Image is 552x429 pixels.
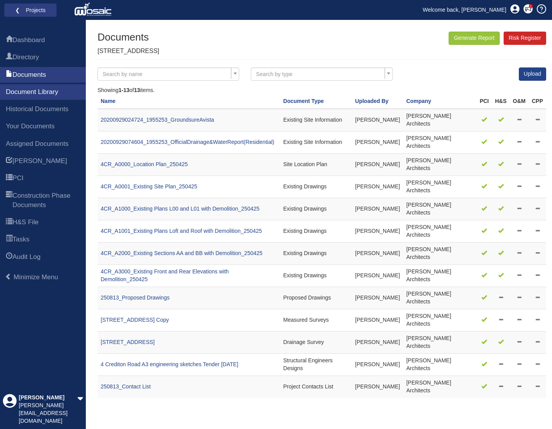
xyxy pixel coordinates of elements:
[12,156,67,166] span: HARI
[101,268,229,282] a: 4CR_A3000_Existing Front and Rear Elevations with Demolition_250425
[403,265,476,287] td: [PERSON_NAME] Architects
[477,94,492,109] th: PCI
[14,273,58,281] span: Minimize Menu
[352,243,403,265] td: [PERSON_NAME]
[519,67,546,81] a: Upload
[280,154,352,176] td: Site Location Plan
[403,309,476,331] td: [PERSON_NAME] Architects
[134,87,140,93] b: 13
[119,87,130,93] b: 1-13
[101,161,188,167] a: 4CR_A0000_Location Plan_250425
[352,331,403,354] td: [PERSON_NAME]
[280,265,352,287] td: Existing Drawings
[352,176,403,198] td: [PERSON_NAME]
[406,98,431,104] a: Company
[403,376,476,398] td: [PERSON_NAME] Architects
[101,339,154,345] a: [STREET_ADDRESS]
[101,139,274,145] a: 20200929074604_1955253_OfficialDrainage&WaterReport(Residential)
[12,174,23,183] span: PCI
[6,174,12,183] span: PCI
[6,218,12,227] span: H&S File
[352,287,403,309] td: [PERSON_NAME]
[19,402,77,425] div: [PERSON_NAME][EMAIL_ADDRESS][DOMAIN_NAME]
[98,87,546,94] div: Showing of items.
[103,71,142,77] span: Search by name
[101,250,263,256] a: 4CR_A2000_Existing Sections AA and BB with Demolition_250425
[403,109,476,131] td: [PERSON_NAME] Architects
[101,294,170,301] a: 250813_Proposed Drawings
[12,70,46,80] span: Documents
[101,183,197,190] a: 4CR_A0001_Existing Site Plan_250425
[6,122,55,131] span: Your Documents
[101,317,169,323] a: [STREET_ADDRESS] Copy
[6,191,12,211] span: Construction Phase Documents
[280,176,352,198] td: Existing Drawings
[280,131,352,154] td: Existing Site Information
[101,228,262,234] a: 4CR_A1001_Existing Plans Loft and Roof with Demolition_250425
[352,154,403,176] td: [PERSON_NAME]
[510,94,529,109] th: O&M
[403,220,476,243] td: [PERSON_NAME] Architects
[5,273,12,280] span: Minimize Menu
[403,154,476,176] td: [PERSON_NAME] Architects
[352,131,403,154] td: [PERSON_NAME]
[417,4,512,16] a: Welcome back, [PERSON_NAME]
[6,71,12,80] span: Documents
[6,53,12,62] span: Directory
[12,218,39,227] span: H&S File
[504,32,546,45] a: Risk Register
[101,117,214,123] a: 20200929024724_1955253_GroundsureAvista
[101,361,238,367] a: 4 Crediton Road A3 engineering sketches Tender [DATE]
[352,109,403,131] td: [PERSON_NAME]
[6,36,12,45] span: Dashboard
[403,176,476,198] td: [PERSON_NAME] Architects
[280,354,352,376] td: Structural Engineers Designs
[352,376,403,398] td: [PERSON_NAME]
[352,265,403,287] td: [PERSON_NAME]
[6,87,58,97] span: Document Library
[403,331,476,354] td: [PERSON_NAME] Architects
[6,253,12,262] span: Audit Log
[280,220,352,243] td: Existing Drawings
[12,53,39,62] span: Directory
[12,252,41,262] span: Audit Log
[12,35,45,45] span: Dashboard
[492,94,510,109] th: H&S
[352,220,403,243] td: [PERSON_NAME]
[98,32,159,43] h1: Documents
[280,331,352,354] td: Drainage Survey
[6,157,12,166] span: HARI
[280,109,352,131] td: Existing Site Information
[12,235,29,244] span: Tasks
[352,354,403,376] td: [PERSON_NAME]
[101,98,115,104] a: Name
[403,287,476,309] td: [PERSON_NAME] Architects
[101,383,151,390] a: 250813_Contact List
[355,98,389,104] a: Uploaded By
[98,47,159,56] p: [STREET_ADDRESS]
[280,287,352,309] td: Proposed Drawings
[449,32,499,45] button: Generate Report
[403,243,476,265] td: [PERSON_NAME] Architects
[283,98,324,104] a: Document Type
[256,71,292,77] span: Search by type
[9,5,51,15] a: ❮ Projects
[352,198,403,220] td: [PERSON_NAME]
[19,394,77,402] div: [PERSON_NAME]
[280,376,352,398] td: Project Contacts List
[6,105,69,114] span: Historical Documents
[12,191,80,210] span: Construction Phase Documents
[403,198,476,220] td: [PERSON_NAME] Architects
[403,354,476,376] td: [PERSON_NAME] Architects
[6,235,12,245] span: Tasks
[6,139,69,149] span: Assigned Documents
[280,309,352,331] td: Measured Surveys
[403,131,476,154] td: [PERSON_NAME] Architects
[529,94,546,109] th: CPP
[74,2,114,18] img: logo_white.png
[280,243,352,265] td: Existing Drawings
[280,198,352,220] td: Existing Drawings
[3,394,17,425] div: Profile
[352,309,403,331] td: [PERSON_NAME]
[101,206,259,212] a: 4CR_A1000_Existing Plans L00 and L01 with Demolition_250425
